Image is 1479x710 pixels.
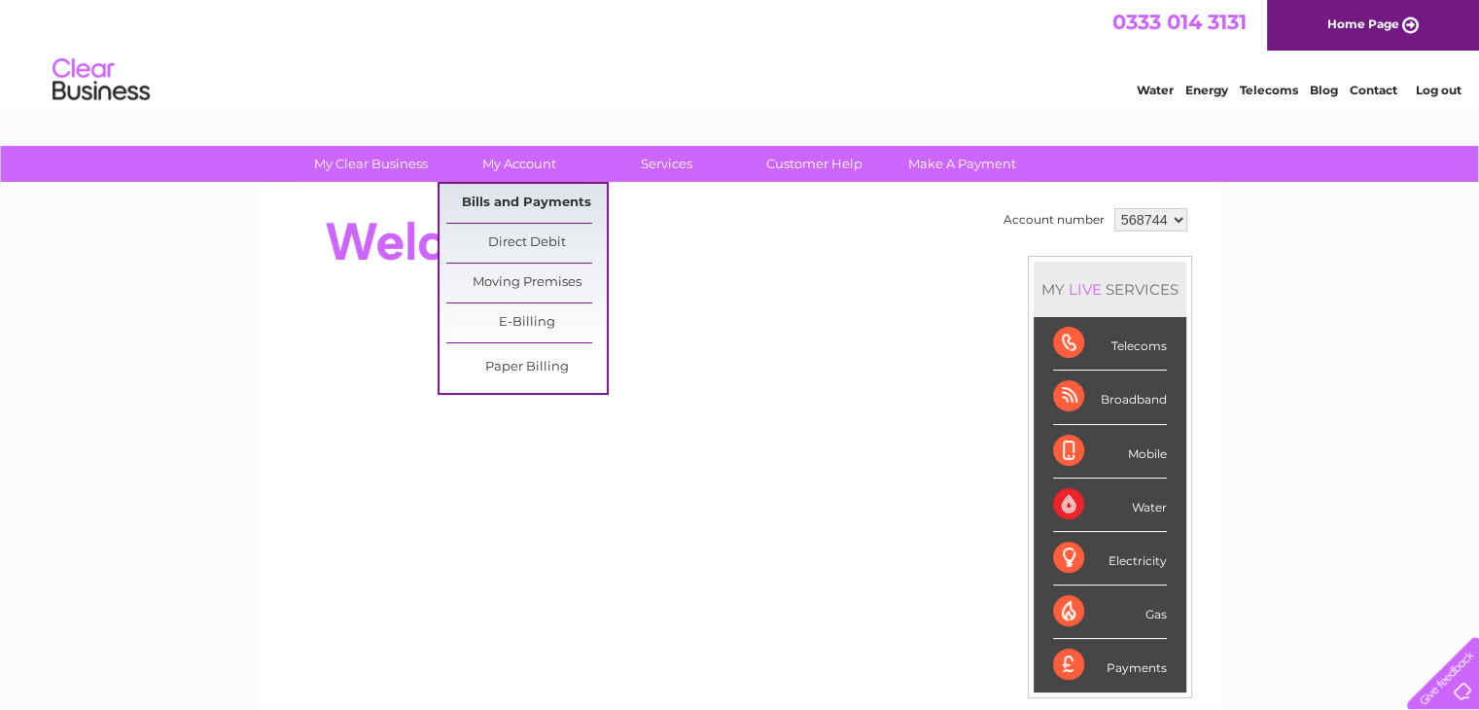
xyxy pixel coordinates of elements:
div: Water [1053,479,1167,532]
a: Direct Debit [446,224,607,263]
div: MY SERVICES [1034,262,1186,317]
a: Bills and Payments [446,184,607,223]
a: Blog [1310,83,1338,97]
a: Telecoms [1240,83,1298,97]
a: Contact [1350,83,1397,97]
a: My Clear Business [291,146,451,182]
div: Payments [1053,639,1167,692]
div: Gas [1053,586,1167,639]
a: Moving Premises [446,264,607,302]
a: My Account [439,146,599,182]
a: Water [1137,83,1174,97]
a: Customer Help [734,146,895,182]
img: logo.png [52,51,151,110]
a: E-Billing [446,303,607,342]
a: 0333 014 3131 [1112,10,1247,34]
div: Mobile [1053,425,1167,479]
div: Electricity [1053,532,1167,586]
a: Log out [1415,83,1461,97]
td: Account number [999,203,1109,236]
a: Make A Payment [882,146,1042,182]
div: Telecoms [1053,317,1167,371]
a: Services [586,146,747,182]
a: Paper Billing [446,348,607,387]
div: Clear Business is a trading name of Verastar Limited (registered in [GEOGRAPHIC_DATA] No. 3667643... [281,11,1200,94]
div: LIVE [1065,280,1106,299]
div: Broadband [1053,371,1167,424]
a: Energy [1185,83,1228,97]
